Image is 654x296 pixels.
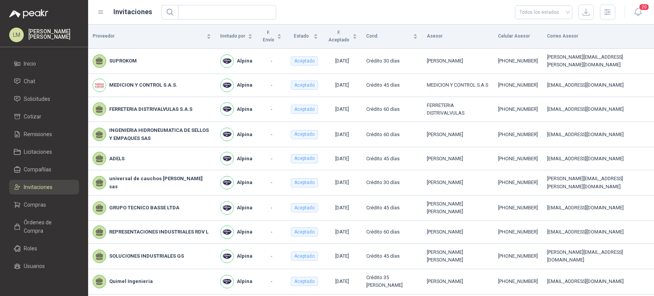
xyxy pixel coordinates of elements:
a: Compañías [9,162,79,177]
span: - [271,229,272,235]
span: Inicio [24,59,36,68]
span: [DATE] [335,253,349,259]
th: Correo Asesor [543,25,654,49]
a: Chat [9,74,79,89]
span: Cotizar [24,112,41,121]
a: Categorías [9,276,79,291]
img: Company Logo [221,79,233,92]
b: Alpina [237,81,252,89]
span: - [271,106,272,112]
div: [PHONE_NUMBER] [498,278,538,285]
div: [EMAIL_ADDRESS][DOMAIN_NAME] [547,228,649,236]
th: Cond. [362,25,422,49]
div: [EMAIL_ADDRESS][DOMAIN_NAME] [547,81,649,89]
th: Proveedor [88,25,216,49]
div: Crédito 60 días [366,228,418,236]
span: Cond. [366,33,411,40]
b: GRUPO TECNICO BASSE LTDA [109,204,179,212]
b: SUPROKOM [109,57,137,65]
span: [DATE] [335,229,349,235]
b: Alpina [237,179,252,186]
a: Licitaciones [9,145,79,159]
b: INGENIERIA HIDRONEUMATICA DE SELLOS Y EMPAQUES SAS [109,127,211,142]
a: Usuarios [9,259,79,273]
th: Estado [286,25,323,49]
div: [PHONE_NUMBER] [498,179,538,186]
a: Órdenes de Compra [9,215,79,238]
span: F. Envío [262,29,275,44]
div: Crédito 45 días [366,204,418,212]
button: 20 [631,5,645,19]
span: [DATE] [335,58,349,64]
div: Crédito 35 [PERSON_NAME] [366,274,418,289]
div: [PHONE_NUMBER] [498,57,538,65]
div: Aceptado [291,203,318,212]
th: Invitado por [216,25,257,49]
img: Company Logo [221,152,233,165]
th: F. Envío [257,25,286,49]
img: Company Logo [221,202,233,214]
img: Company Logo [221,250,233,263]
span: Invitaciones [24,183,52,191]
span: [DATE] [335,205,349,210]
img: Company Logo [221,226,233,238]
span: - [271,82,272,88]
div: [PERSON_NAME] [427,155,489,163]
div: Crédito 45 días [366,252,418,260]
span: Compras [24,201,46,209]
span: Compañías [24,165,51,174]
img: Company Logo [93,79,106,92]
div: Aceptado [291,227,318,237]
b: Alpina [237,155,252,163]
div: Aceptado [291,81,318,90]
div: Crédito 60 días [366,131,418,138]
div: [PERSON_NAME] [PERSON_NAME] [427,200,489,216]
b: MEDICION Y CONTROL S.A.S. [109,81,177,89]
span: - [271,179,272,185]
div: Aceptado [291,130,318,139]
div: Aceptado [291,178,318,187]
div: [PERSON_NAME][EMAIL_ADDRESS][DOMAIN_NAME] [547,248,649,264]
span: Remisiones [24,130,52,138]
div: [EMAIL_ADDRESS][DOMAIN_NAME] [547,204,649,212]
span: [DATE] [335,179,349,185]
div: Aceptado [291,56,318,66]
a: Solicitudes [9,92,79,106]
span: Chat [24,77,35,86]
a: Roles [9,241,79,256]
div: Aceptado [291,154,318,163]
b: Alpina [237,252,252,260]
b: Alpina [237,228,252,236]
div: FERRETERIA DISTRIVALVULAS [427,102,489,117]
span: 20 [639,3,649,11]
img: Company Logo [221,275,233,288]
div: [PERSON_NAME] [427,57,489,65]
b: Alpina [237,57,252,65]
span: [DATE] [335,156,349,161]
div: [PHONE_NUMBER] [498,204,538,212]
div: [PERSON_NAME] [427,228,489,236]
div: [PHONE_NUMBER] [498,105,538,113]
b: Alpina [237,105,252,113]
h1: Invitaciones [113,7,152,17]
b: Quimel Ingenieria [109,278,153,285]
div: [PHONE_NUMBER] [498,252,538,260]
span: Invitado por [220,33,246,40]
img: Company Logo [221,103,233,115]
b: REPRESENTACIONES INDUSTRIALES RDV L [109,228,208,236]
p: [PERSON_NAME] [PERSON_NAME] [28,29,79,39]
div: Aceptado [291,252,318,261]
span: - [271,253,272,259]
th: Celular Asesor [493,25,543,49]
div: Crédito 60 días [366,105,418,113]
span: Roles [24,244,37,253]
a: Invitaciones [9,180,79,194]
div: [PERSON_NAME][EMAIL_ADDRESS][PERSON_NAME][DOMAIN_NAME] [547,175,649,191]
b: SOLUCIONES INDUSTRIALES GS [109,252,184,260]
a: Remisiones [9,127,79,141]
b: FERRETERIA DISTRIVALVULAS S.A.S [109,105,192,113]
div: [EMAIL_ADDRESS][DOMAIN_NAME] [547,155,649,163]
div: Crédito 30 días [366,179,418,186]
b: ADELS [109,155,125,163]
span: - [271,156,272,161]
